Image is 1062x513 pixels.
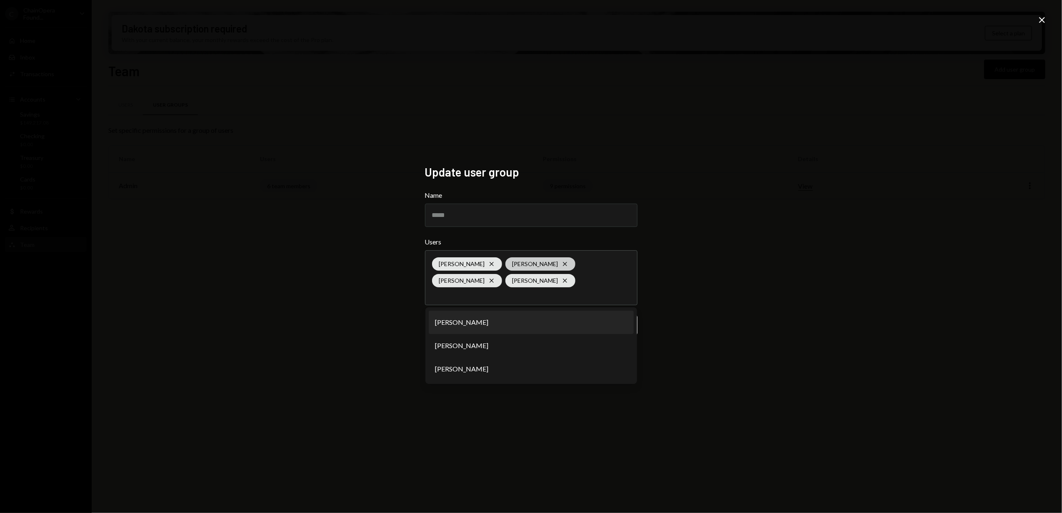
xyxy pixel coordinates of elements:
[429,357,634,381] li: [PERSON_NAME]
[429,311,634,334] li: [PERSON_NAME]
[505,274,575,287] div: [PERSON_NAME]
[429,334,634,357] li: [PERSON_NAME]
[432,257,502,271] div: [PERSON_NAME]
[425,237,637,247] label: Users
[425,164,637,180] h2: Update user group
[505,257,575,271] div: [PERSON_NAME]
[432,274,502,287] div: [PERSON_NAME]
[425,190,637,200] label: Name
